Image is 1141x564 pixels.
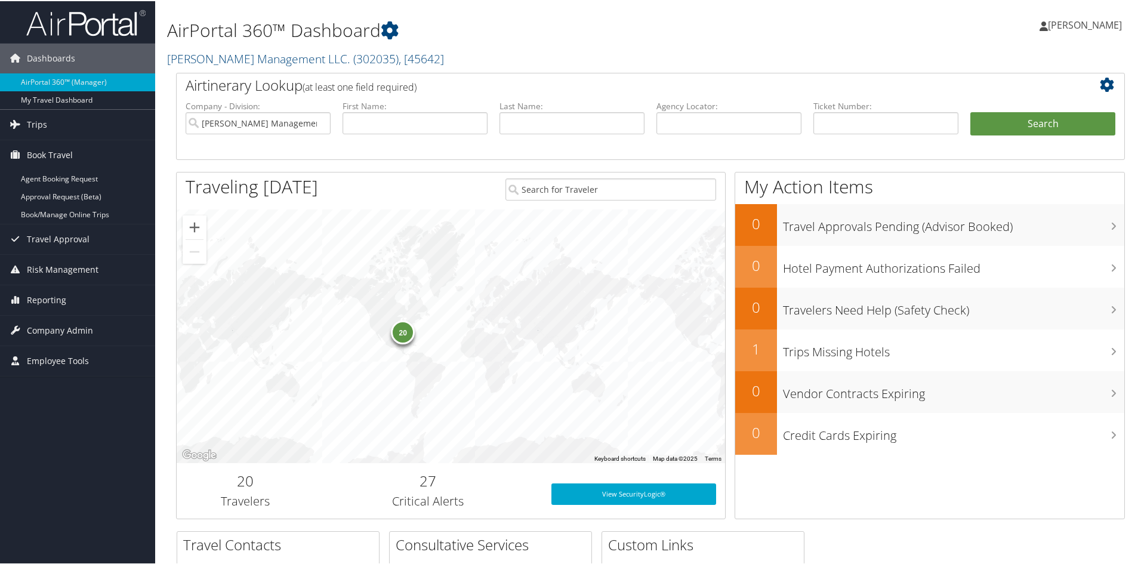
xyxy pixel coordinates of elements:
h2: Consultative Services [396,534,591,554]
h3: Credit Cards Expiring [783,420,1124,443]
span: Reporting [27,284,66,314]
h2: 0 [735,421,777,442]
input: Search for Traveler [505,177,716,199]
h3: Vendor Contracts Expiring [783,378,1124,401]
a: 1Trips Missing Hotels [735,328,1124,370]
button: Keyboard shortcuts [594,454,646,462]
label: Company - Division: [186,99,331,111]
span: Dashboards [27,42,75,72]
a: 0Travelers Need Help (Safety Check) [735,286,1124,328]
button: Search [970,111,1115,135]
h2: 0 [735,212,777,233]
span: Company Admin [27,315,93,344]
img: airportal-logo.png [26,8,146,36]
h2: 27 [323,470,534,490]
h3: Critical Alerts [323,492,534,508]
button: Zoom out [183,239,206,263]
h2: Custom Links [608,534,804,554]
img: Google [180,446,219,462]
h2: 1 [735,338,777,358]
h1: Traveling [DATE] [186,173,318,198]
h2: 0 [735,296,777,316]
span: , [ 45642 ] [399,50,444,66]
h3: Travelers [186,492,305,508]
h2: Airtinerary Lookup [186,74,1037,94]
a: View SecurityLogic® [551,482,716,504]
a: Open this area in Google Maps (opens a new window) [180,446,219,462]
label: Ticket Number: [813,99,958,111]
h1: AirPortal 360™ Dashboard [167,17,812,42]
h3: Travelers Need Help (Safety Check) [783,295,1124,318]
h1: My Action Items [735,173,1124,198]
h2: Travel Contacts [183,534,379,554]
span: Risk Management [27,254,98,283]
h2: 0 [735,380,777,400]
h2: 20 [186,470,305,490]
h3: Trips Missing Hotels [783,337,1124,359]
label: First Name: [343,99,488,111]
h3: Travel Approvals Pending (Advisor Booked) [783,211,1124,234]
h2: 0 [735,254,777,275]
div: 20 [391,319,415,343]
label: Last Name: [499,99,644,111]
span: Travel Approval [27,223,90,253]
a: [PERSON_NAME] Management LLC. [167,50,444,66]
span: (at least one field required) [303,79,417,93]
span: Employee Tools [27,345,89,375]
label: Agency Locator: [656,99,801,111]
h3: Hotel Payment Authorizations Failed [783,253,1124,276]
a: 0Vendor Contracts Expiring [735,370,1124,412]
span: [PERSON_NAME] [1048,17,1122,30]
a: 0Hotel Payment Authorizations Failed [735,245,1124,286]
span: Book Travel [27,139,73,169]
a: Terms (opens in new tab) [705,454,721,461]
button: Zoom in [183,214,206,238]
span: ( 302035 ) [353,50,399,66]
a: 0Travel Approvals Pending (Advisor Booked) [735,203,1124,245]
a: 0Credit Cards Expiring [735,412,1124,454]
a: [PERSON_NAME] [1040,6,1134,42]
span: Trips [27,109,47,138]
span: Map data ©2025 [653,454,698,461]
